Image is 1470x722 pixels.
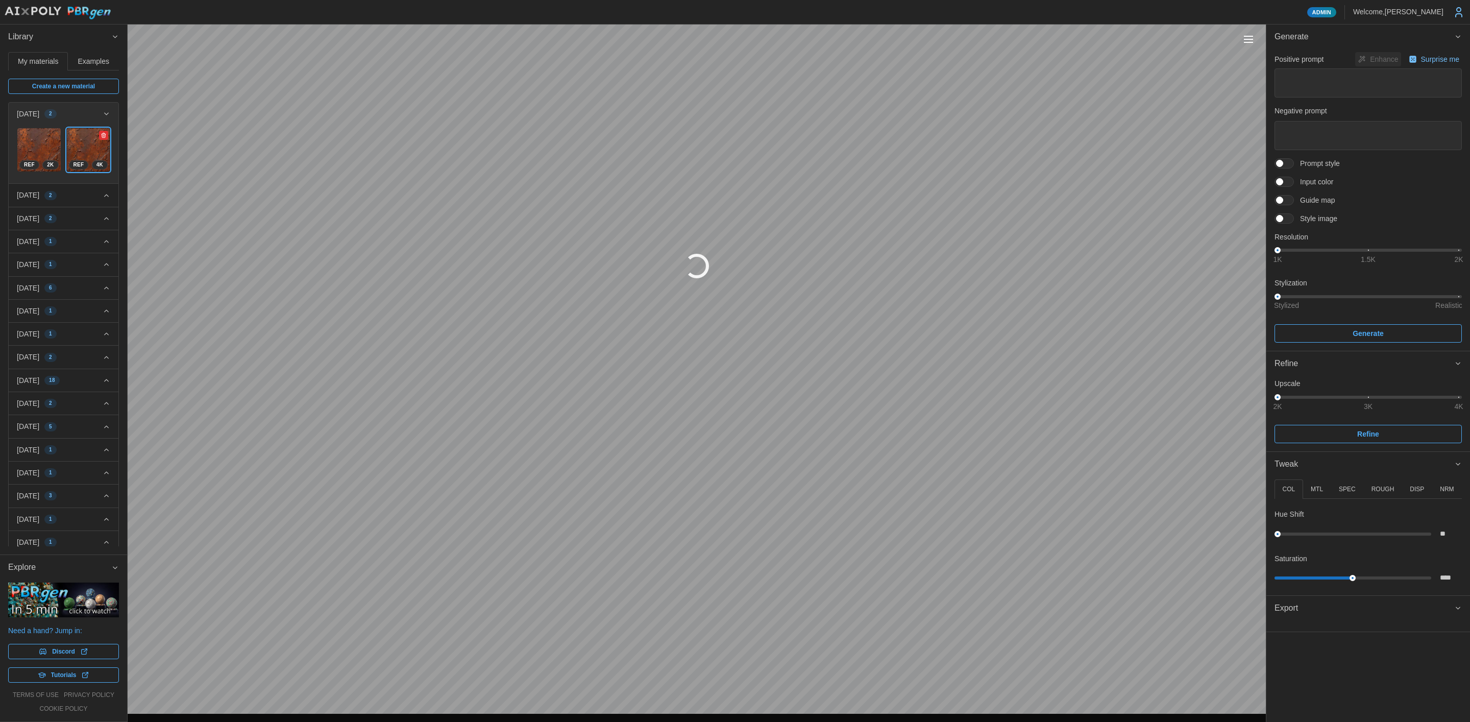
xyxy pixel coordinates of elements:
[1275,25,1454,50] span: Generate
[1275,452,1454,477] span: Tweak
[9,439,118,461] button: [DATE]1
[1311,485,1323,494] p: MTL
[17,398,39,408] p: [DATE]
[49,110,52,118] span: 2
[18,58,58,65] span: My materials
[1266,477,1470,595] div: Tweak
[17,329,39,339] p: [DATE]
[17,352,39,362] p: [DATE]
[9,369,118,392] button: [DATE]18
[1275,54,1324,64] p: Positive prompt
[49,538,52,546] span: 1
[17,236,39,247] p: [DATE]
[9,531,118,553] button: [DATE]1
[49,515,52,523] span: 1
[32,79,95,93] span: Create a new material
[1355,52,1401,66] button: Enhance
[1275,425,1462,443] button: Refine
[1294,195,1335,205] span: Guide map
[49,284,52,292] span: 6
[1294,213,1337,224] span: Style image
[1370,54,1400,64] p: Enhance
[9,485,118,507] button: [DATE]3
[9,125,118,183] div: [DATE]2
[17,190,39,200] p: [DATE]
[67,128,110,172] img: E2e5R5nxyxEGcznzixKO
[9,300,118,322] button: [DATE]1
[1266,50,1470,351] div: Generate
[9,323,118,345] button: [DATE]1
[8,555,111,580] span: Explore
[9,184,118,206] button: [DATE]2
[52,644,75,659] span: Discord
[49,307,52,315] span: 1
[1282,485,1295,494] p: COL
[1275,106,1462,116] p: Negative prompt
[8,25,111,50] span: Library
[1339,485,1356,494] p: SPEC
[17,445,39,455] p: [DATE]
[49,376,55,384] span: 18
[17,283,39,293] p: [DATE]
[8,583,119,617] img: PBRgen explained in 5 minutes
[39,705,87,713] a: cookie policy
[1275,232,1462,242] p: Resolution
[13,691,59,700] a: terms of use
[24,161,35,169] span: REF
[1275,357,1454,370] div: Refine
[1266,452,1470,477] button: Tweak
[49,191,52,200] span: 2
[73,161,84,169] span: REF
[1410,485,1424,494] p: DISP
[1357,425,1379,443] span: Refine
[49,237,52,246] span: 1
[17,491,39,501] p: [DATE]
[9,346,118,368] button: [DATE]2
[8,625,119,636] p: Need a hand? Jump in:
[17,128,61,172] img: ZTw68bV6QGu0WAR1CPcn
[1266,25,1470,50] button: Generate
[51,668,77,682] span: Tutorials
[17,306,39,316] p: [DATE]
[9,207,118,230] button: [DATE]2
[17,259,39,270] p: [DATE]
[1266,376,1470,451] div: Refine
[9,277,118,299] button: [DATE]6
[1241,32,1256,46] button: Toggle viewport controls
[49,260,52,269] span: 1
[49,446,52,454] span: 1
[96,161,103,169] span: 4 K
[1353,7,1443,17] p: Welcome, [PERSON_NAME]
[49,423,52,431] span: 5
[9,392,118,415] button: [DATE]2
[47,161,54,169] span: 2 K
[1266,596,1470,621] button: Export
[9,253,118,276] button: [DATE]1
[17,109,39,119] p: [DATE]
[49,353,52,362] span: 2
[1353,325,1384,342] span: Generate
[64,691,114,700] a: privacy policy
[1275,509,1304,519] p: Hue Shift
[49,214,52,223] span: 2
[9,103,118,125] button: [DATE]2
[17,468,39,478] p: [DATE]
[1275,596,1454,621] span: Export
[17,537,39,547] p: [DATE]
[8,644,119,659] a: Discord
[9,508,118,531] button: [DATE]1
[1421,54,1461,64] p: Surprise me
[4,6,111,20] img: AIxPoly PBRgen
[9,415,118,438] button: [DATE]5
[1294,158,1340,169] span: Prompt style
[1440,485,1454,494] p: NRM
[1371,485,1394,494] p: ROUGH
[1266,351,1470,376] button: Refine
[49,399,52,407] span: 2
[17,213,39,224] p: [DATE]
[17,128,61,172] a: ZTw68bV6QGu0WAR1CPcn2KREF
[9,230,118,253] button: [DATE]1
[17,375,39,386] p: [DATE]
[1275,278,1462,288] p: Stylization
[1275,378,1462,389] p: Upscale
